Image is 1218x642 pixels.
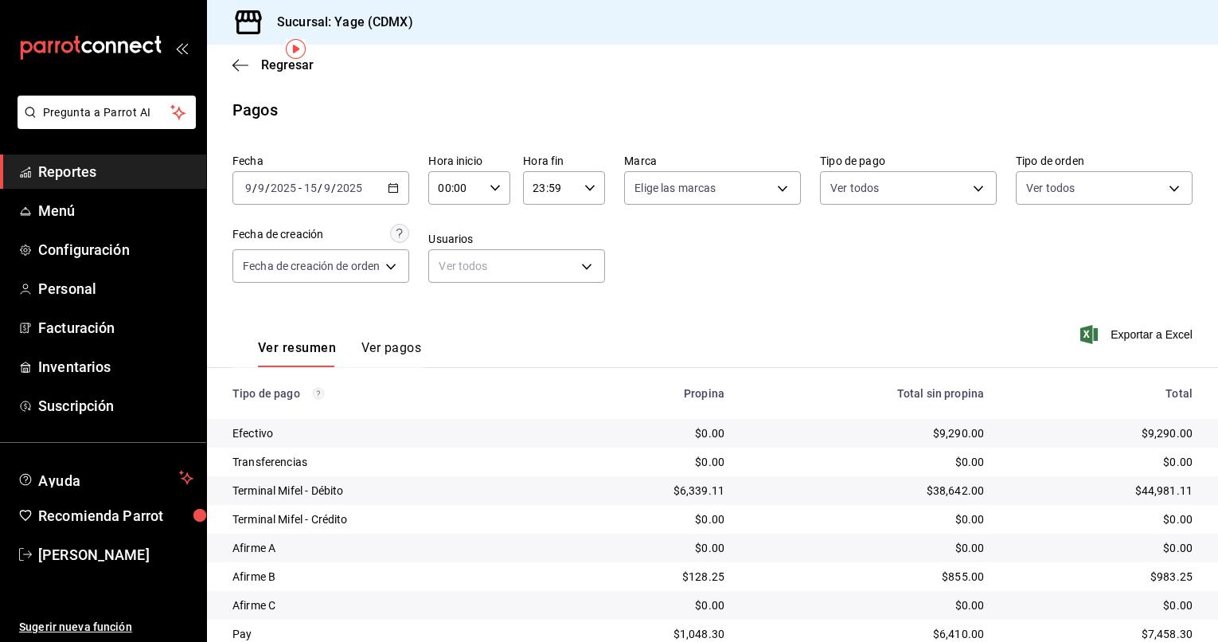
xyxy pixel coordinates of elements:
[1026,180,1075,196] span: Ver todos
[257,182,265,194] input: --
[750,597,984,613] div: $0.00
[11,115,196,132] a: Pregunta a Parrot AI
[428,233,605,245] label: Usuarios
[286,39,306,59] img: Tooltip marker
[573,540,724,556] div: $0.00
[38,278,193,299] span: Personal
[303,182,318,194] input: --
[232,511,548,527] div: Terminal Mifel - Crédito
[244,182,252,194] input: --
[243,258,380,274] span: Fecha de creación de orden
[336,182,363,194] input: ----
[175,41,188,54] button: open_drawer_menu
[232,226,323,243] div: Fecha de creación
[1009,511,1193,527] div: $0.00
[38,468,173,487] span: Ayuda
[1009,454,1193,470] div: $0.00
[318,182,322,194] span: /
[750,569,984,585] div: $855.00
[261,57,314,72] span: Regresar
[38,161,193,182] span: Reportes
[573,454,724,470] div: $0.00
[1009,626,1193,642] div: $7,458.30
[830,180,879,196] span: Ver todos
[232,569,548,585] div: Afirme B
[232,483,548,499] div: Terminal Mifel - Débito
[750,540,984,556] div: $0.00
[750,454,984,470] div: $0.00
[38,356,193,378] span: Inventarios
[820,155,997,166] label: Tipo de pago
[258,340,421,367] div: navigation tabs
[19,619,193,636] span: Sugerir nueva función
[232,425,548,441] div: Efectivo
[573,387,724,400] div: Propina
[1009,597,1193,613] div: $0.00
[38,395,193,417] span: Suscripción
[232,98,278,122] div: Pagos
[323,182,331,194] input: --
[313,388,324,399] svg: Los pagos realizados con Pay y otras terminales son montos brutos.
[232,540,548,556] div: Afirme A
[38,544,193,566] span: [PERSON_NAME]
[232,387,548,400] div: Tipo de pago
[573,511,724,527] div: $0.00
[573,569,724,585] div: $128.25
[1016,155,1193,166] label: Tipo de orden
[1009,569,1193,585] div: $983.25
[523,155,605,166] label: Hora fin
[252,182,257,194] span: /
[634,180,716,196] span: Elige las marcas
[38,505,193,527] span: Recomienda Parrot
[18,96,196,129] button: Pregunta a Parrot AI
[264,13,413,32] h3: Sucursal: Yage (CDMX)
[38,200,193,221] span: Menú
[299,182,302,194] span: -
[624,155,801,166] label: Marca
[750,626,984,642] div: $6,410.00
[38,239,193,260] span: Configuración
[232,626,548,642] div: Pay
[573,626,724,642] div: $1,048.30
[428,155,510,166] label: Hora inicio
[258,340,336,367] button: Ver resumen
[265,182,270,194] span: /
[750,425,984,441] div: $9,290.00
[573,483,724,499] div: $6,339.11
[38,317,193,339] span: Facturación
[750,511,984,527] div: $0.00
[232,155,409,166] label: Fecha
[232,454,548,470] div: Transferencias
[750,483,984,499] div: $38,642.00
[573,425,724,441] div: $0.00
[1009,483,1193,499] div: $44,981.11
[573,597,724,613] div: $0.00
[428,249,605,283] div: Ver todos
[1009,387,1193,400] div: Total
[270,182,297,194] input: ----
[1009,425,1193,441] div: $9,290.00
[43,104,171,121] span: Pregunta a Parrot AI
[750,387,984,400] div: Total sin propina
[1009,540,1193,556] div: $0.00
[361,340,421,367] button: Ver pagos
[232,57,314,72] button: Regresar
[1083,325,1193,344] button: Exportar a Excel
[331,182,336,194] span: /
[232,597,548,613] div: Afirme C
